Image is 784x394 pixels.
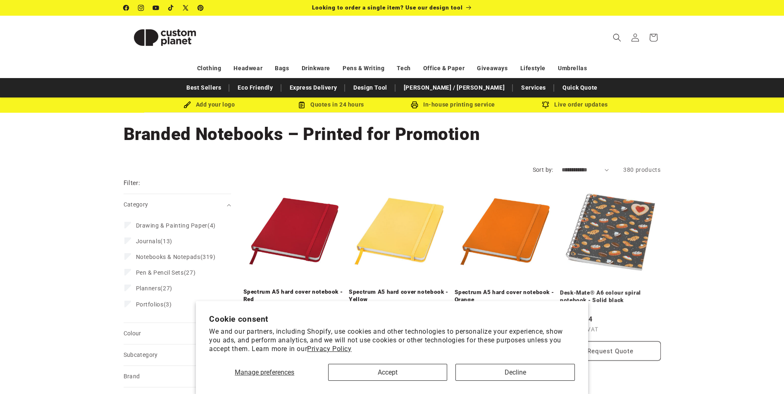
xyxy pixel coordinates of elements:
a: Headwear [234,61,262,76]
span: Journals [136,238,161,244]
a: Office & Paper [423,61,465,76]
span: (319) [136,253,216,261]
a: Lifestyle [520,61,546,76]
div: In-house printing service [392,100,514,110]
img: Brush Icon [183,101,191,109]
summary: Search [608,28,626,47]
a: Services [517,81,550,95]
a: Bags [275,61,289,76]
img: Custom Planet [124,19,206,56]
button: Manage preferences [209,364,320,381]
span: Notebooks & Notepads [136,254,200,260]
div: Quotes in 24 hours [270,100,392,110]
a: Desk-Mate® A6 colour spiral notebook - Solid black [560,288,661,303]
img: Order updates [542,101,549,109]
button: Decline [455,364,574,381]
span: Brand [124,373,140,380]
h2: Filter: [124,178,141,188]
span: Looking to order a single item? Use our design tool [312,4,463,11]
span: Manage preferences [235,368,294,376]
span: Planners [136,285,161,292]
img: In-house printing [411,101,418,109]
a: Spectrum A5 hard cover notebook - Yellow [349,288,450,303]
summary: Colour (0 selected) [124,323,231,344]
a: Umbrellas [558,61,587,76]
label: Sort by: [533,166,553,173]
h1: Branded Notebooks – Printed for Promotion [124,123,661,145]
summary: Brand (0 selected) [124,366,231,387]
span: Portfolios [136,301,164,308]
a: Clothing [197,61,222,76]
span: Drawing & Painting Paper [136,222,207,229]
span: (4) [136,222,216,229]
span: (13) [136,237,172,245]
span: (3) [136,301,172,308]
span: Category [124,201,148,208]
a: Giveaways [477,61,508,76]
a: Express Delivery [286,81,341,95]
h2: Cookie consent [209,314,575,324]
a: Privacy Policy [307,345,351,353]
span: (27) [136,269,196,276]
a: Tech [397,61,410,76]
span: Subcategory [124,351,158,358]
a: Eco Friendly [234,81,277,95]
span: Pen & Pencil Sets [136,269,184,276]
summary: Category (0 selected) [124,194,231,215]
img: Order Updates Icon [298,101,305,109]
a: Best Sellers [182,81,225,95]
a: Pens & Writing [343,61,384,76]
a: [PERSON_NAME] / [PERSON_NAME] [400,81,509,95]
button: Request Quote [560,340,661,360]
a: Quick Quote [558,81,602,95]
button: Accept [328,364,447,381]
div: Add your logo [148,100,270,110]
span: (27) [136,285,172,292]
p: We and our partners, including Shopify, use cookies and other technologies to personalize your ex... [209,328,575,353]
a: Drinkware [302,61,330,76]
a: Spectrum A5 hard cover notebook - Red [243,288,344,303]
div: Live order updates [514,100,636,110]
a: Design Tool [349,81,391,95]
a: Spectrum A5 hard cover notebook - Orange [455,288,555,303]
summary: Subcategory (0 selected) [124,344,231,366]
span: 380 products [623,166,660,173]
span: Colour [124,330,141,337]
a: Custom Planet [120,16,209,59]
